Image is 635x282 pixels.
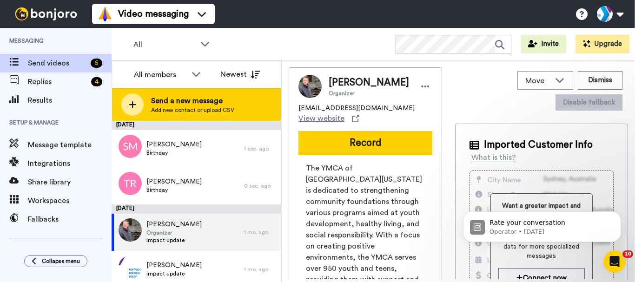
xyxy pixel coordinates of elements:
span: Birthday [146,186,202,194]
span: [EMAIL_ADDRESS][DOMAIN_NAME] [298,104,415,113]
img: 0d599039-c29f-4aa7-abdc-450e6e8d317b.png [119,256,142,279]
span: Results [28,95,112,106]
a: View website [298,113,359,124]
img: sm.png [119,135,142,158]
button: Disable fallback [556,94,622,111]
span: Imported Customer Info [484,138,593,152]
div: [DATE] [112,204,281,214]
span: Collapse menu [42,257,80,265]
div: All members [134,69,187,80]
img: Image of Toby Bramblett [298,75,322,98]
div: 1 sec. ago [244,145,277,152]
span: Send a new message [151,95,234,106]
span: Workspaces [28,195,112,206]
span: Integrations [28,158,112,169]
span: Send videos [28,58,87,69]
span: Fallbacks [28,214,112,225]
span: Birthday [146,149,202,157]
button: Newest [213,65,267,84]
div: 0 sec. ago [244,182,277,190]
button: Invite [521,35,566,53]
div: [DATE] [112,121,281,130]
span: All [133,39,196,50]
span: View website [298,113,344,124]
span: [PERSON_NAME] [146,140,202,149]
iframe: Intercom notifications message [449,192,635,257]
span: [PERSON_NAME] [146,261,202,270]
div: 1 mo. ago [244,266,277,273]
span: Move [525,75,550,86]
button: Record [298,131,432,155]
img: bj-logo-header-white.svg [11,7,81,20]
span: impact update [146,270,202,277]
span: [PERSON_NAME] [146,177,202,186]
div: 1 mo. ago [244,229,277,236]
span: Replies [28,76,87,87]
img: tr.png [119,172,142,195]
span: Add new contact or upload CSV [151,106,234,114]
img: c77e7f5e-c48a-4309-9215-0594868cddc0.jpg [119,218,142,242]
span: 10 [622,250,633,258]
img: vm-color.svg [98,7,112,21]
div: 4 [91,77,102,86]
iframe: Intercom live chat [603,250,626,273]
span: Video messaging [118,7,189,20]
button: Collapse menu [24,255,87,267]
button: Upgrade [575,35,629,53]
span: [PERSON_NAME] [329,76,409,90]
span: impact update [146,236,202,244]
div: What is this? [471,152,516,163]
span: Organizer [146,229,202,236]
button: Dismiss [578,71,622,90]
span: Message template [28,139,112,151]
span: Share library [28,177,112,188]
span: [PERSON_NAME] [146,220,202,229]
div: 6 [91,59,102,68]
span: Organizer [329,90,409,97]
